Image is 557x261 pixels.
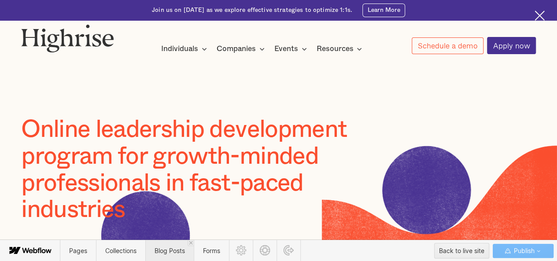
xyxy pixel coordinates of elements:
a: Learn More [362,4,405,17]
div: Join us on [DATE] as we explore effective strategies to optimize 1:1s. [152,6,352,15]
div: Individuals [161,44,210,54]
div: Resources [316,44,353,54]
div: Companies [217,44,256,54]
div: Resources [316,44,365,54]
img: Cross icon [535,11,545,21]
span: Publish [512,244,534,257]
a: Close 'Blog Posts' tab [188,240,194,246]
div: Back to live site [439,244,484,257]
button: Publish [493,244,553,258]
div: Individuals [161,44,198,54]
a: Schedule a demo [412,37,483,55]
img: Highrise logo [21,24,114,52]
span: Pages [69,247,87,254]
a: Apply now [487,37,536,54]
div: Companies [217,44,267,54]
span: Collections [105,247,136,254]
span: Blog Posts [155,247,185,254]
div: Events [274,44,310,54]
span: Forms [203,247,220,254]
button: Back to live site [434,243,489,258]
h1: Online leadership development program for growth-minded professionals in fast-paced industries [21,117,397,224]
div: Events [274,44,298,54]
